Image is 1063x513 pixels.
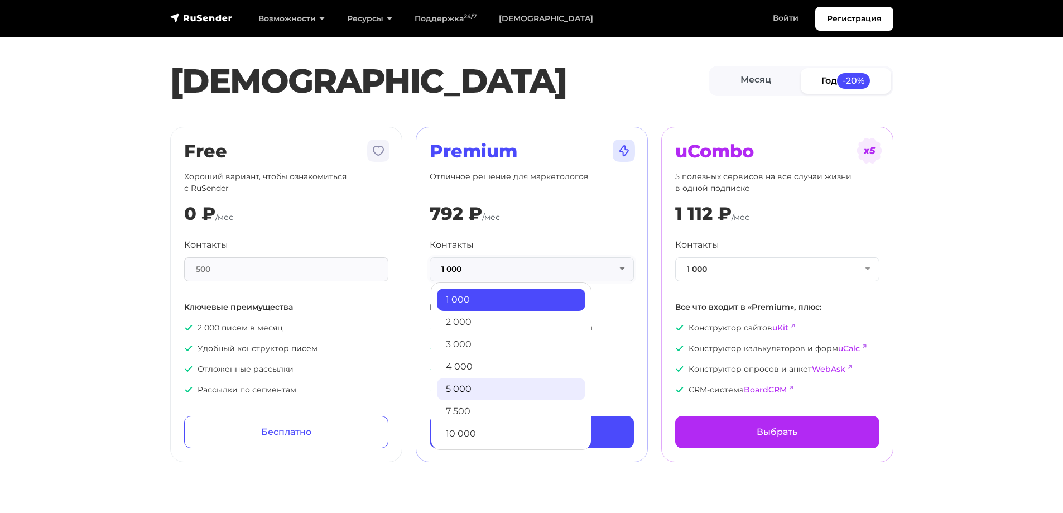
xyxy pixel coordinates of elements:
[403,7,488,30] a: Поддержка24/7
[772,323,788,333] a: uKit
[184,141,388,162] h2: Free
[431,282,591,450] ul: 1 000
[732,212,749,222] span: /мес
[430,323,439,332] img: icon-ok.svg
[464,13,477,20] sup: 24/7
[675,384,879,396] p: CRM-система
[184,238,228,252] label: Контакты
[744,385,787,395] a: BoardCRM
[430,384,634,396] p: Приоритетная модерация
[437,311,585,333] a: 2 000
[170,61,709,101] h1: [DEMOGRAPHIC_DATA]
[437,333,585,356] a: 3 000
[488,7,604,30] a: [DEMOGRAPHIC_DATA]
[430,257,634,281] button: 1 000
[336,7,403,30] a: Ресурсы
[184,301,388,313] p: Ключевые преимущества
[762,7,810,30] a: Войти
[430,365,439,373] img: icon-ok.svg
[675,344,684,353] img: icon-ok.svg
[430,416,634,448] a: Выбрать
[430,385,439,394] img: icon-ok.svg
[215,212,233,222] span: /мес
[675,203,732,224] div: 1 112 ₽
[430,301,634,313] p: Все что входит в «Free», плюс:
[437,400,585,423] a: 7 500
[430,322,634,334] p: Неограниченное количество писем
[675,322,879,334] p: Конструктор сайтов
[711,68,801,93] a: Месяц
[675,141,879,162] h2: uCombo
[184,322,388,334] p: 2 000 писем в месяц
[838,343,860,353] a: uCalc
[184,385,193,394] img: icon-ok.svg
[675,323,684,332] img: icon-ok.svg
[170,12,233,23] img: RuSender
[184,171,388,194] p: Хороший вариант, чтобы ознакомиться с RuSender
[675,416,879,448] a: Выбрать
[610,137,637,164] img: tarif-premium.svg
[430,363,634,375] p: Помощь с импортом базы
[430,238,474,252] label: Контакты
[184,343,388,354] p: Удобный конструктор писем
[675,363,879,375] p: Конструктор опросов и анкет
[675,238,719,252] label: Контакты
[184,363,388,375] p: Отложенные рассылки
[437,423,585,445] a: 10 000
[247,7,336,30] a: Возможности
[675,171,879,194] p: 5 полезных сервисов на все случаи жизни в одной подписке
[430,141,634,162] h2: Premium
[437,445,585,467] a: 13 000
[437,289,585,311] a: 1 000
[812,364,845,374] a: WebAsk
[675,257,879,281] button: 1 000
[815,7,893,31] a: Регистрация
[184,416,388,448] a: Бесплатно
[184,384,388,396] p: Рассылки по сегментам
[430,344,439,353] img: icon-ok.svg
[430,343,634,354] p: Приоритетная поддержка
[437,378,585,400] a: 5 000
[675,365,684,373] img: icon-ok.svg
[801,68,891,93] a: Год
[184,323,193,332] img: icon-ok.svg
[675,343,879,354] p: Конструктор калькуляторов и форм
[482,212,500,222] span: /мес
[184,203,215,224] div: 0 ₽
[184,344,193,353] img: icon-ok.svg
[675,385,684,394] img: icon-ok.svg
[856,137,883,164] img: tarif-ucombo.svg
[365,137,392,164] img: tarif-free.svg
[437,356,585,378] a: 4 000
[675,301,879,313] p: Все что входит в «Premium», плюс:
[430,203,482,224] div: 792 ₽
[837,73,870,88] span: -20%
[430,171,634,194] p: Отличное решение для маркетологов
[184,365,193,373] img: icon-ok.svg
